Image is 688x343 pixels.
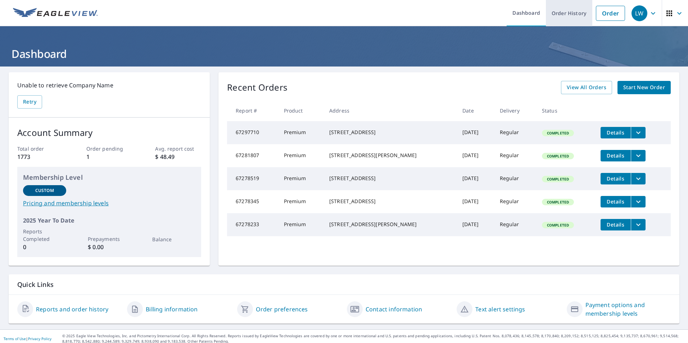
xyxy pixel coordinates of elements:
p: $ 0.00 [88,243,131,251]
p: Reports Completed [23,228,66,243]
td: Regular [494,121,536,144]
span: View All Orders [567,83,606,92]
span: Completed [543,177,573,182]
th: Report # [227,100,278,121]
button: filesDropdownBtn-67278519 [631,173,646,184]
td: Regular [494,190,536,213]
p: | [4,337,51,341]
a: Terms of Use [4,336,26,341]
span: Completed [543,223,573,228]
p: Avg. report cost [155,145,201,152]
td: Regular [494,167,536,190]
div: [STREET_ADDRESS][PERSON_NAME] [329,152,451,159]
td: Premium [278,144,323,167]
p: 2025 Year To Date [23,216,195,225]
span: Retry [23,97,36,106]
a: Contact information [366,305,422,314]
button: filesDropdownBtn-67281807 [631,150,646,161]
button: detailsBtn-67278345 [601,196,631,207]
button: detailsBtn-67278233 [601,219,631,230]
a: Payment options and membership levels [585,301,671,318]
p: Quick Links [17,280,671,289]
td: Regular [494,213,536,236]
span: Completed [543,200,573,205]
a: Order [596,6,625,21]
a: Text alert settings [475,305,525,314]
td: [DATE] [457,144,494,167]
a: View All Orders [561,81,612,94]
p: 1773 [17,152,63,161]
a: Pricing and membership levels [23,199,195,207]
p: Membership Level [23,173,195,182]
td: Premium [278,121,323,144]
img: EV Logo [13,8,98,19]
p: Prepayments [88,235,131,243]
th: Product [278,100,323,121]
button: detailsBtn-67278519 [601,173,631,184]
th: Status [536,100,595,121]
div: [STREET_ADDRESS] [329,198,451,205]
div: [STREET_ADDRESS] [329,175,451,182]
p: Unable to retrieve Company Name [17,81,201,90]
p: Total order [17,145,63,152]
td: 67297710 [227,121,278,144]
p: Balance [152,235,195,243]
div: [STREET_ADDRESS][PERSON_NAME] [329,221,451,228]
span: Start New Order [623,83,665,92]
td: [DATE] [457,190,494,213]
td: [DATE] [457,213,494,236]
button: filesDropdownBtn-67297710 [631,127,646,138]
p: Custom [35,187,54,194]
button: Retry [17,95,42,109]
div: [STREET_ADDRESS] [329,129,451,136]
a: Billing information [146,305,198,314]
button: detailsBtn-67297710 [601,127,631,138]
button: detailsBtn-67281807 [601,150,631,161]
td: 67278519 [227,167,278,190]
span: Completed [543,131,573,136]
td: 67278345 [227,190,278,213]
td: Premium [278,190,323,213]
td: Premium [278,167,323,190]
p: 1 [86,152,132,161]
th: Date [457,100,494,121]
td: Regular [494,144,536,167]
span: Details [605,198,626,205]
th: Address [323,100,457,121]
th: Delivery [494,100,536,121]
div: LW [632,5,647,21]
button: filesDropdownBtn-67278233 [631,219,646,230]
td: Premium [278,213,323,236]
td: [DATE] [457,167,494,190]
a: Order preferences [256,305,308,314]
span: Details [605,221,626,228]
span: Completed [543,154,573,159]
td: 67278233 [227,213,278,236]
p: 0 [23,243,66,251]
td: 67281807 [227,144,278,167]
span: Details [605,152,626,159]
a: Privacy Policy [28,336,51,341]
button: filesDropdownBtn-67278345 [631,196,646,207]
p: Recent Orders [227,81,288,94]
h1: Dashboard [9,46,679,61]
p: $ 48.49 [155,152,201,161]
span: Details [605,129,626,136]
td: [DATE] [457,121,494,144]
p: Order pending [86,145,132,152]
p: Account Summary [17,126,201,139]
a: Start New Order [617,81,671,94]
span: Details [605,175,626,182]
a: Reports and order history [36,305,108,314]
